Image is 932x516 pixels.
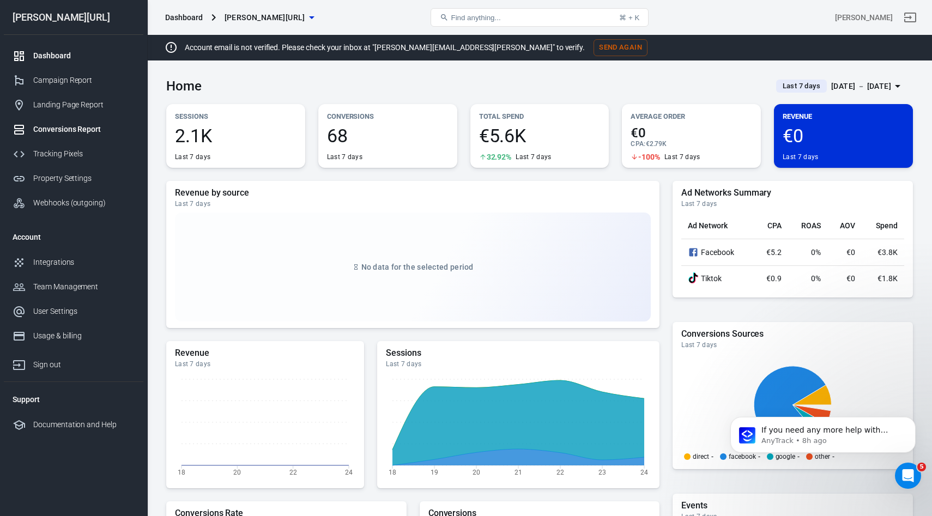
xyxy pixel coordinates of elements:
[33,330,135,342] div: Usage & billing
[33,75,135,86] div: Campaign Report
[4,44,143,68] a: Dashboard
[33,359,135,371] div: Sign out
[862,213,904,239] th: Spend
[166,78,202,94] h3: Home
[897,4,923,31] a: Sign out
[33,50,135,62] div: Dashboard
[688,246,747,259] div: Facebook
[33,99,135,111] div: Landing Page Report
[33,281,135,293] div: Team Management
[598,468,606,476] tspan: 23
[33,306,135,317] div: User Settings
[479,126,601,145] span: €5.6K
[827,213,862,239] th: AOV
[4,386,143,412] li: Support
[631,126,752,139] span: €0
[33,124,135,135] div: Conversions Report
[175,111,296,122] p: Sessions
[233,468,241,476] tspan: 20
[4,275,143,299] a: Team Management
[178,468,185,476] tspan: 18
[681,187,904,198] h5: Ad Networks Summary
[664,153,700,161] div: Last 7 days
[4,117,143,142] a: Conversions Report
[631,111,752,122] p: Average Order
[681,213,753,239] th: Ad Network
[515,468,522,476] tspan: 21
[4,93,143,117] a: Landing Page Report
[175,360,355,368] div: Last 7 days
[811,274,821,283] span: 0%
[487,153,512,161] span: 32.92%
[681,500,904,511] h5: Events
[917,463,926,471] span: 5
[4,166,143,191] a: Property Settings
[361,263,474,271] span: No data for the selected period
[646,140,667,148] span: €2.79K
[766,248,782,257] span: €5.2
[4,250,143,275] a: Integrations
[681,341,904,349] div: Last 7 days
[835,12,893,23] div: Account id: Zo3YXUXY
[688,272,747,284] div: Tiktok
[175,187,651,198] h5: Revenue by source
[345,468,353,476] tspan: 24
[783,111,904,122] p: Revenue
[473,468,480,476] tspan: 20
[225,11,305,25] span: glorya.ai
[175,199,651,208] div: Last 7 days
[4,68,143,93] a: Campaign Report
[175,348,355,359] h5: Revenue
[431,8,649,27] button: Find anything...⌘ + K
[4,224,143,250] li: Account
[327,153,362,161] div: Last 7 days
[556,468,564,476] tspan: 22
[479,111,601,122] p: Total Spend
[753,213,788,239] th: CPA
[811,248,821,257] span: 0%
[688,246,699,259] svg: Facebook Ads
[4,13,143,22] div: [PERSON_NAME][URL]
[4,348,143,377] a: Sign out
[895,463,921,489] iframe: Intercom live chat
[767,77,913,95] button: Last 7 days[DATE] － [DATE]
[877,274,898,283] span: €1.8K
[846,274,855,283] span: €0
[714,394,932,487] iframe: Intercom notifications message
[4,324,143,348] a: Usage & billing
[4,299,143,324] a: User Settings
[431,468,438,476] tspan: 19
[711,453,713,460] span: -
[631,140,645,148] span: CPA :
[386,348,651,359] h5: Sessions
[831,80,891,93] div: [DATE] － [DATE]
[681,199,904,208] div: Last 7 days
[877,248,898,257] span: €3.8K
[175,126,296,145] span: 2.1K
[220,8,318,28] button: [PERSON_NAME][URL]
[688,272,699,284] div: TikTok Ads
[175,153,210,161] div: Last 7 days
[783,126,904,145] span: €0
[681,329,904,339] h5: Conversions Sources
[778,81,825,92] span: Last 7 days
[33,257,135,268] div: Integrations
[327,126,449,145] span: 68
[185,42,585,53] p: Account email is not verified. Please check your inbox at "[PERSON_NAME][EMAIL_ADDRESS][PERSON_NA...
[766,274,782,283] span: €0.9
[619,14,639,22] div: ⌘ + K
[4,191,143,215] a: Webhooks (outgoing)
[640,468,648,476] tspan: 24
[165,12,203,23] div: Dashboard
[33,173,135,184] div: Property Settings
[516,153,551,161] div: Last 7 days
[693,453,709,460] p: direct
[386,360,651,368] div: Last 7 days
[327,111,449,122] p: Conversions
[389,468,396,476] tspan: 18
[33,148,135,160] div: Tracking Pixels
[451,14,500,22] span: Find anything...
